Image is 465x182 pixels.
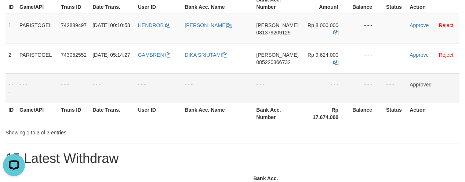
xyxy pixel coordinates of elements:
td: - - - [6,73,17,103]
a: DIKA SRIUTAMI [185,52,227,58]
td: - - - [182,73,253,103]
h1: 15 Latest Withdraw [6,151,459,166]
span: [DATE] 05:14:27 [92,52,130,58]
span: Copy 085220866732 to clipboard [256,59,290,65]
span: 742889497 [61,22,87,28]
span: Rp 9.624.000 [308,52,338,58]
td: - - - [349,44,383,73]
a: Copy 9624000 to clipboard [333,59,338,65]
td: Approved [407,73,459,103]
span: HENDROB [138,22,164,28]
td: - - - [301,73,349,103]
td: - - - [349,73,383,103]
a: GAMBREN [138,52,171,58]
th: Trans ID [58,103,90,124]
div: Showing 1 to 3 of 3 entries [6,126,188,136]
span: GAMBREN [138,52,164,58]
a: Copy 8000000 to clipboard [333,30,338,36]
span: Copy 081379209129 to clipboard [256,30,290,36]
td: PARISTOGEL [17,44,58,73]
span: Rp 8.000.000 [308,22,338,28]
th: Bank Acc. Number [253,103,301,124]
span: [PERSON_NAME] [256,52,298,58]
th: Game/API [17,103,58,124]
a: Approve [410,52,429,58]
th: Status [383,103,407,124]
th: Bank Acc. Name [182,103,253,124]
td: - - - [90,73,135,103]
span: 743052552 [61,52,87,58]
th: Action [407,103,459,124]
a: Reject [439,52,454,58]
td: - - - [383,73,407,103]
a: [PERSON_NAME] [185,22,232,28]
a: Approve [410,22,429,28]
span: [DATE] 00:10:53 [92,22,130,28]
td: - - - [135,73,182,103]
th: Rp 17.674.000 [301,103,349,124]
th: Balance [349,103,383,124]
button: Open LiveChat chat widget [3,3,25,25]
td: PARISTOGEL [17,14,58,44]
th: Date Trans. [90,103,135,124]
td: - - - [253,73,301,103]
th: User ID [135,103,182,124]
a: Reject [439,22,454,28]
th: ID [6,103,17,124]
span: [PERSON_NAME] [256,22,298,28]
td: - - - [349,14,383,44]
td: - - - [17,73,58,103]
td: - - - [58,73,90,103]
td: 1 [6,14,17,44]
a: HENDROB [138,22,170,28]
td: 2 [6,44,17,73]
